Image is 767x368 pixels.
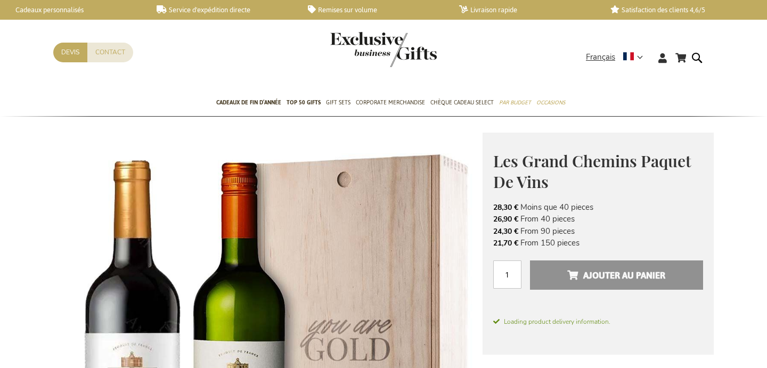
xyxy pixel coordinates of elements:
[330,32,437,67] img: Exclusive Business gifts logo
[430,97,494,108] span: Chèque Cadeau Select
[493,225,703,237] li: From 90 pieces
[287,97,321,108] span: TOP 50 Gifts
[493,237,703,249] li: From 150 pieces
[536,90,565,117] a: Occasions
[536,97,565,108] span: Occasions
[5,5,140,14] a: Cadeaux personnalisés
[356,97,425,108] span: Corporate Merchandise
[499,90,531,117] a: Par budget
[493,202,518,212] span: 28,30 €
[493,150,691,192] span: Les Grand Chemins Paquet De Vins
[459,5,593,14] a: Livraison rapide
[53,43,87,62] a: Devis
[216,90,281,117] a: Cadeaux de fin d’année
[499,97,531,108] span: Par budget
[216,97,281,108] span: Cadeaux de fin d’année
[326,97,350,108] span: Gift Sets
[493,260,521,289] input: Qté
[493,317,703,326] span: Loading product delivery information.
[308,5,442,14] a: Remises sur volume
[287,90,321,117] a: TOP 50 Gifts
[326,90,350,117] a: Gift Sets
[87,43,133,62] a: Contact
[493,213,703,225] li: From 40 pieces
[610,5,745,14] a: Satisfaction des clients 4,6/5
[330,32,383,67] a: store logo
[586,51,615,63] span: Français
[157,5,291,14] a: Service d'expédition directe
[493,214,518,224] span: 26,90 €
[493,201,703,213] li: Moins que 40 pieces
[493,226,518,236] span: 24,30 €
[493,238,518,248] span: 21,70 €
[356,90,425,117] a: Corporate Merchandise
[430,90,494,117] a: Chèque Cadeau Select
